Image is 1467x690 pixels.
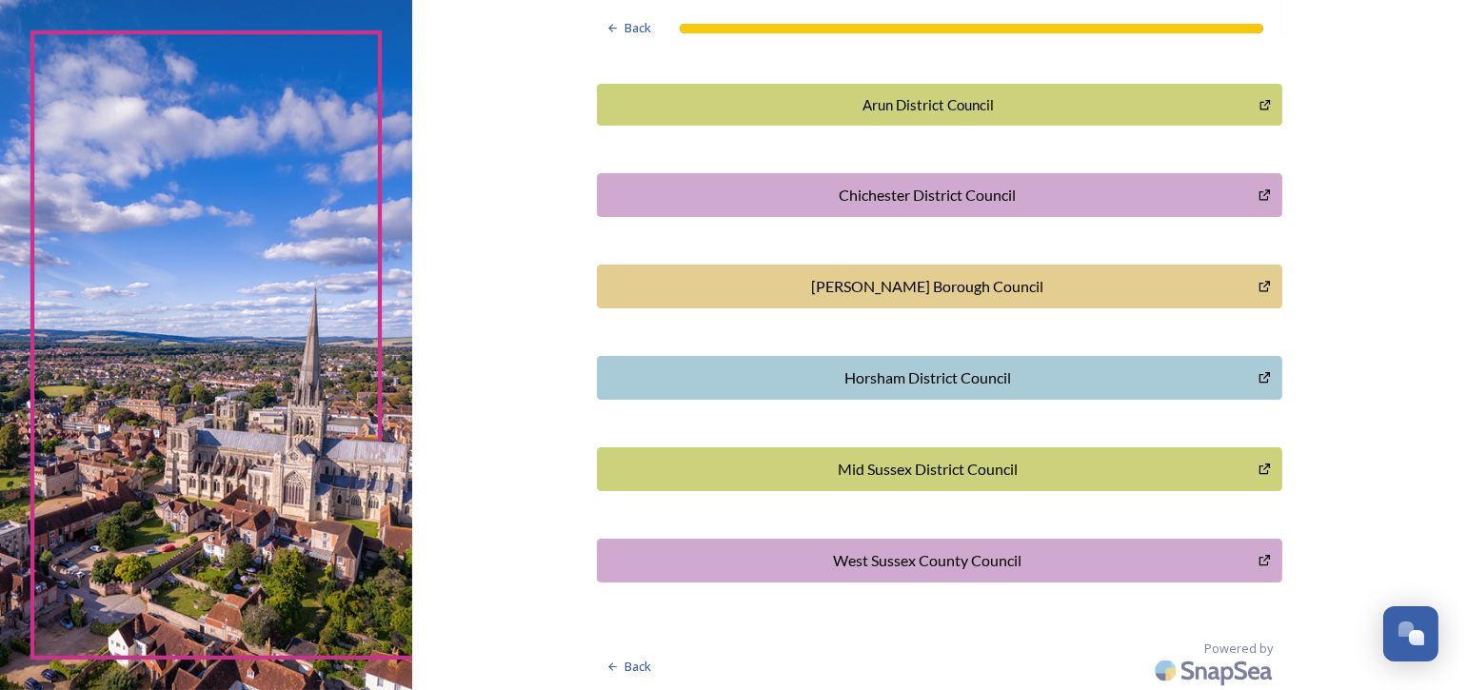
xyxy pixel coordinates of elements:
[597,84,1282,127] button: Arun District Council
[597,265,1282,308] button: Crawley Borough Council
[607,94,1249,116] div: Arun District Council
[607,549,1248,572] div: West Sussex County Council
[607,366,1248,389] div: Horsham District Council
[597,447,1282,491] button: Mid Sussex District Council
[1383,606,1438,661] button: Open Chat
[597,173,1282,217] button: Chichester District Council
[607,275,1248,298] div: [PERSON_NAME] Borough Council
[624,658,651,676] span: Back
[607,458,1248,481] div: Mid Sussex District Council
[624,19,651,37] span: Back
[607,184,1248,207] div: Chichester District Council
[597,539,1282,582] button: West Sussex County Council
[597,356,1282,400] button: Horsham District Council
[1204,640,1273,658] span: Powered by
